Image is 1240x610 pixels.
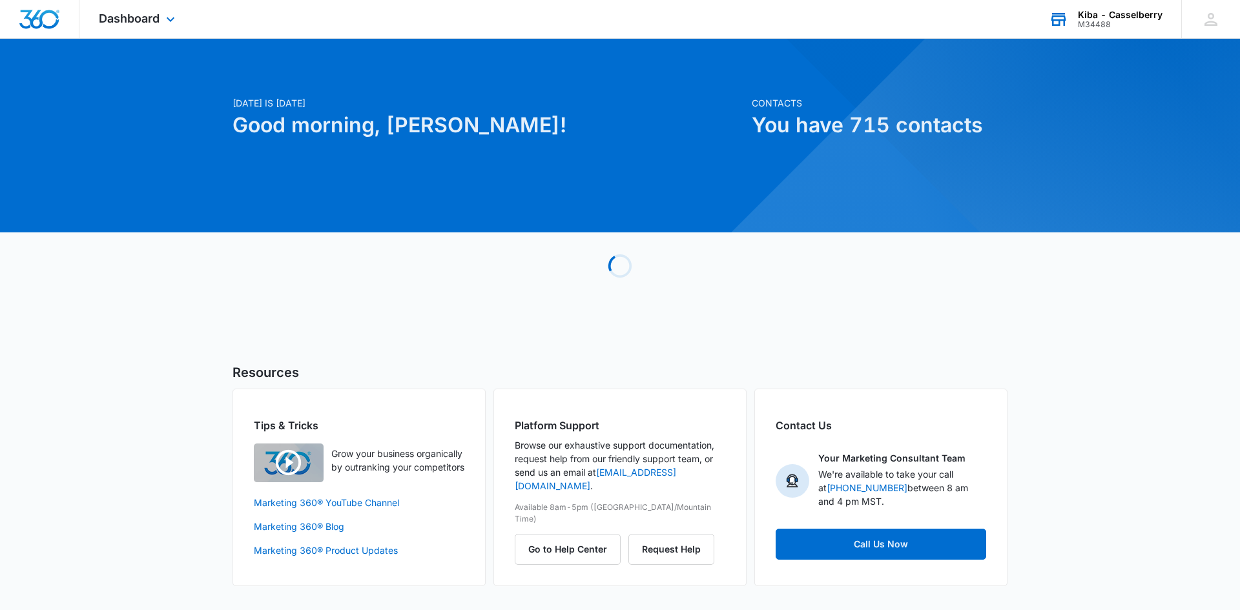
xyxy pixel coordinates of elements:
[254,544,464,557] a: Marketing 360® Product Updates
[628,544,714,554] a: Request Help
[99,12,160,25] span: Dashboard
[752,110,1008,141] h1: You have 715 contacts
[515,502,725,525] p: Available 8am-5pm ([GEOGRAPHIC_DATA]/Mountain Time)
[818,451,966,465] p: Your Marketing Consultant Team
[515,544,628,554] a: Go to Help Center
[515,418,725,433] h2: Platform Support
[254,496,464,509] a: Marketing 360® YouTube Channel
[1078,10,1162,20] div: account name
[232,363,1008,382] h5: Resources
[254,520,464,533] a: Marketing 360® Blog
[1078,20,1162,29] div: account id
[827,482,907,493] a: [PHONE_NUMBER]
[232,110,744,141] h1: Good morning, [PERSON_NAME]!
[776,418,986,433] h2: Contact Us
[515,438,725,493] p: Browse our exhaustive support documentation, request help from our friendly support team, or send...
[776,464,809,498] img: Your Marketing Consultant Team
[331,447,464,474] p: Grow your business organically by outranking your competitors
[628,534,714,565] button: Request Help
[776,529,986,560] a: Call Us Now
[254,443,324,482] img: Quick Overview Video
[515,534,621,565] button: Go to Help Center
[752,96,1008,110] p: Contacts
[254,418,464,433] h2: Tips & Tricks
[232,96,744,110] p: [DATE] is [DATE]
[818,467,986,508] p: We're available to take your call at between 8 am and 4 pm MST.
